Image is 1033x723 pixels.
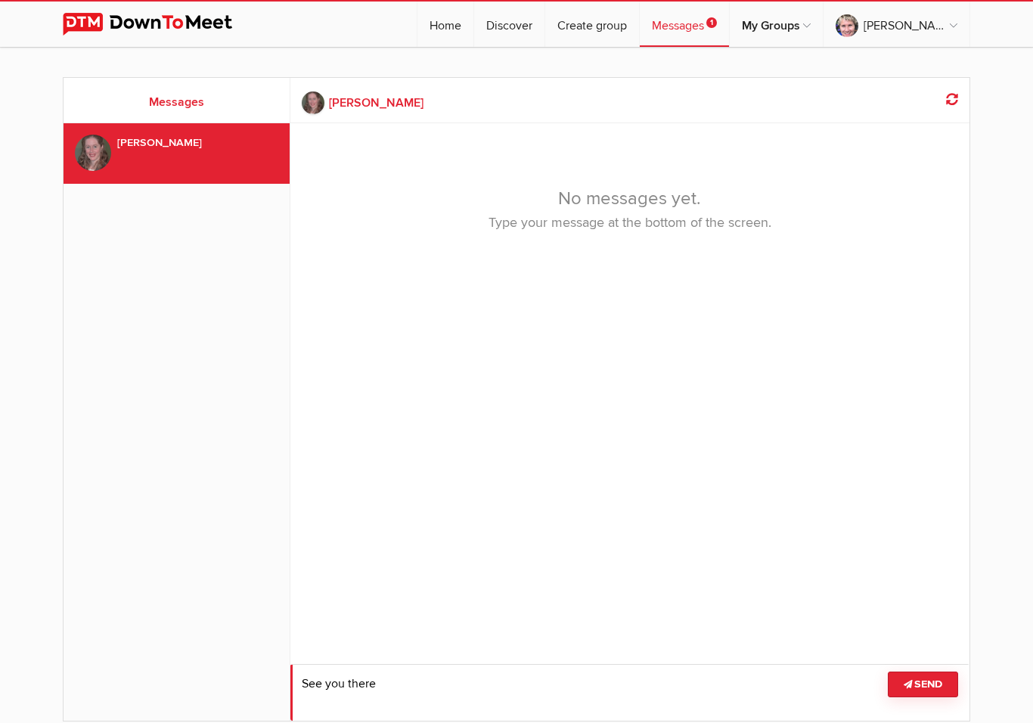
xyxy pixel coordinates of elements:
[302,92,959,114] a: [PERSON_NAME]
[706,17,717,28] span: 1
[328,161,932,257] div: No messages yet.
[730,2,823,47] a: My Groups
[417,2,473,47] a: Home
[75,93,278,111] h2: Messages
[824,2,969,47] a: [PERSON_NAME]
[640,2,729,47] a: Messages1
[75,135,111,171] img: vicki sawyer
[329,94,423,112] b: [PERSON_NAME]
[117,135,267,151] div: [PERSON_NAME]
[352,213,908,233] p: Type your message at the bottom of the screen.
[474,2,544,47] a: Discover
[63,13,256,36] img: DownToMeet
[545,2,639,47] a: Create group
[75,135,278,151] a: vicki sawyer [PERSON_NAME]
[888,672,958,697] button: Send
